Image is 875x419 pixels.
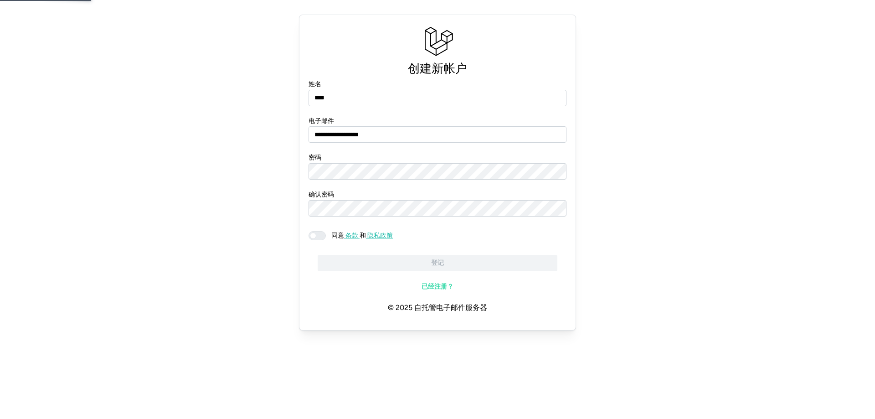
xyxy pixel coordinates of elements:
font: 密码 [309,154,321,161]
font: 电子邮件 [309,117,334,125]
font: 同意 [331,232,344,239]
a: 条款 [344,232,360,239]
font: 确认密码 [309,191,334,198]
font: 登记 [431,259,444,267]
font: 条款 [345,232,358,239]
font: 已经注册？ [422,283,453,290]
button: 登记 [318,255,557,271]
font: © 2025 自托管电子邮件服务器 [388,303,487,312]
a: 已经注册？ [318,279,557,295]
font: 创建新帐户 [408,61,467,76]
font: 和 [360,232,366,239]
font: 隐私政策 [367,232,393,239]
a: 隐私政策 [366,232,393,239]
font: 姓名 [309,80,321,88]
